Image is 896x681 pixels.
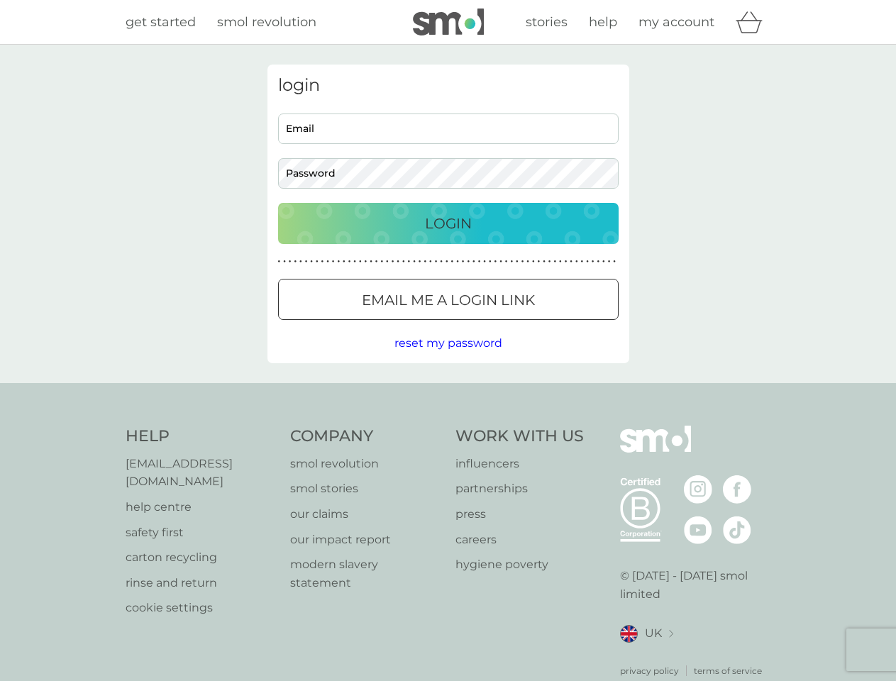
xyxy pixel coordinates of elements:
[299,258,302,265] p: ●
[305,258,308,265] p: ●
[429,258,432,265] p: ●
[365,258,367,265] p: ●
[620,664,679,677] p: privacy policy
[375,258,378,265] p: ●
[532,258,535,265] p: ●
[419,258,421,265] p: ●
[290,531,441,549] a: our impact report
[467,258,470,265] p: ●
[723,475,751,504] img: visit the smol Facebook page
[126,548,277,567] a: carton recycling
[483,258,486,265] p: ●
[638,12,714,33] a: my account
[126,455,277,491] a: [EMAIL_ADDRESS][DOMAIN_NAME]
[353,258,356,265] p: ●
[402,258,405,265] p: ●
[669,630,673,638] img: select a new location
[684,475,712,504] img: visit the smol Instagram page
[494,258,497,265] p: ●
[370,258,372,265] p: ●
[694,664,762,677] p: terms of service
[446,258,448,265] p: ●
[289,258,292,265] p: ●
[455,531,584,549] a: careers
[394,334,502,353] button: reset my password
[602,258,605,265] p: ●
[392,258,394,265] p: ●
[408,258,411,265] p: ●
[386,258,389,265] p: ●
[126,14,196,30] span: get started
[455,555,584,574] a: hygiene poverty
[290,480,441,498] a: smol stories
[283,258,286,265] p: ●
[278,203,619,244] button: Login
[451,258,454,265] p: ●
[126,426,277,448] h4: Help
[413,9,484,35] img: smol
[343,258,345,265] p: ●
[394,336,502,350] span: reset my password
[462,258,465,265] p: ●
[489,258,492,265] p: ●
[553,258,556,265] p: ●
[510,258,513,265] p: ●
[455,455,584,473] a: influencers
[575,258,578,265] p: ●
[589,14,617,30] span: help
[455,426,584,448] h4: Work With Us
[359,258,362,265] p: ●
[217,14,316,30] span: smol revolution
[290,505,441,524] a: our claims
[440,258,443,265] p: ●
[380,258,383,265] p: ●
[397,258,399,265] p: ●
[613,258,616,265] p: ●
[326,258,329,265] p: ●
[126,574,277,592] a: rinse and return
[316,258,319,265] p: ●
[126,498,277,516] a: help centre
[455,505,584,524] a: press
[521,258,524,265] p: ●
[478,258,481,265] p: ●
[362,289,535,311] p: Email me a login link
[413,258,416,265] p: ●
[332,258,335,265] p: ●
[736,8,771,36] div: basket
[620,426,691,474] img: smol
[290,426,441,448] h4: Company
[570,258,573,265] p: ●
[290,555,441,592] p: modern slavery statement
[638,14,714,30] span: my account
[456,258,459,265] p: ●
[684,516,712,544] img: visit the smol Youtube page
[543,258,546,265] p: ●
[620,625,638,643] img: UK flag
[290,455,441,473] a: smol revolution
[608,258,611,265] p: ●
[455,480,584,498] a: partnerships
[526,14,568,30] span: stories
[620,567,771,603] p: © [DATE] - [DATE] smol limited
[278,279,619,320] button: Email me a login link
[310,258,313,265] p: ●
[565,258,568,265] p: ●
[126,599,277,617] a: cookie settings
[645,624,662,643] span: UK
[435,258,438,265] p: ●
[548,258,551,265] p: ●
[559,258,562,265] p: ●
